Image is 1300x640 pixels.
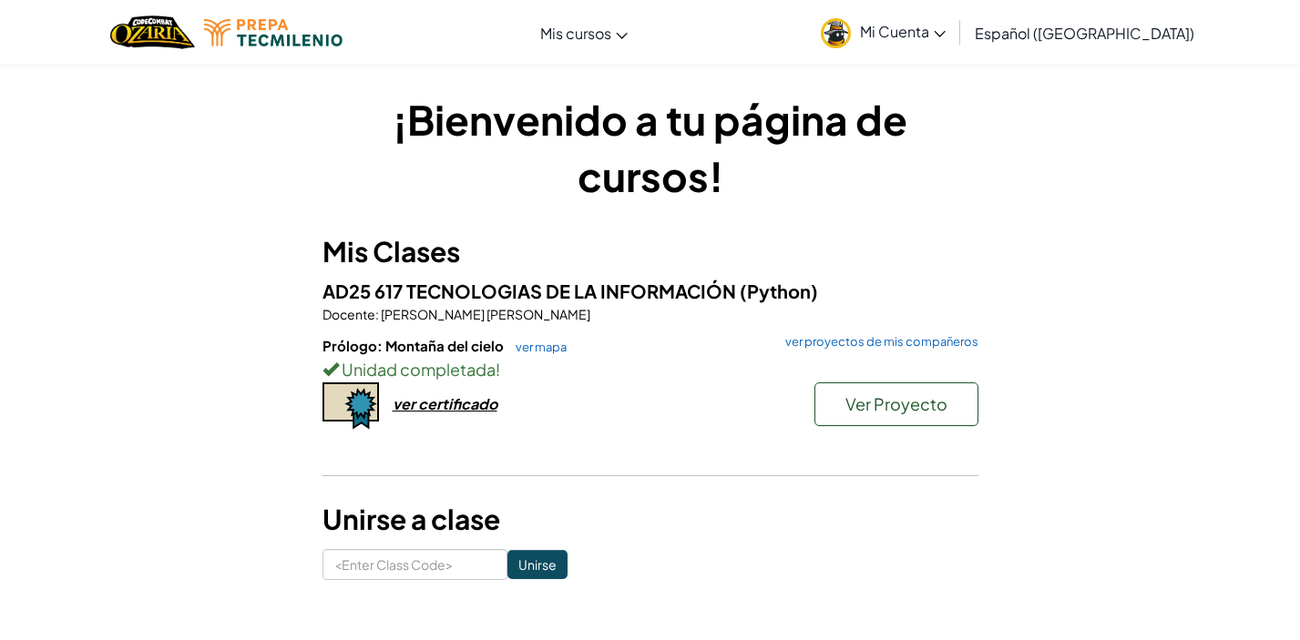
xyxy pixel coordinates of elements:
h3: Mis Clases [322,231,978,272]
span: Ver Proyecto [845,393,947,414]
span: Docente [322,306,375,322]
h1: ¡Bienvenido a tu página de cursos! [322,91,978,204]
span: [PERSON_NAME] [PERSON_NAME] [379,306,590,322]
img: certificate-icon.png [322,382,379,430]
a: Mis cursos [531,8,637,57]
a: ver certificado [322,394,497,413]
a: Ozaria by CodeCombat logo [110,14,195,51]
span: ! [496,359,500,380]
span: : [375,306,379,322]
h3: Unirse a clase [322,499,978,540]
img: Tecmilenio logo [204,19,343,46]
a: ver mapa [507,340,567,354]
span: AD25 617 TECNOLOGIAS DE LA INFORMACIÓN [322,279,740,302]
input: <Enter Class Code> [322,549,507,580]
span: Mis cursos [540,24,611,43]
a: Mi Cuenta [812,4,955,61]
span: Prólogo: Montaña del cielo [322,337,507,354]
img: avatar [821,18,851,48]
span: (Python) [740,279,818,302]
div: ver certificado [393,394,497,413]
a: ver proyectos de mis compañeros [776,336,978,348]
button: Ver Proyecto [814,382,978,426]
span: Unidad completada [339,359,496,380]
input: Unirse [507,550,568,579]
img: Home [110,14,195,51]
span: Mi Cuenta [860,22,946,41]
span: Español ([GEOGRAPHIC_DATA]) [975,24,1194,43]
a: Español ([GEOGRAPHIC_DATA]) [966,8,1203,57]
